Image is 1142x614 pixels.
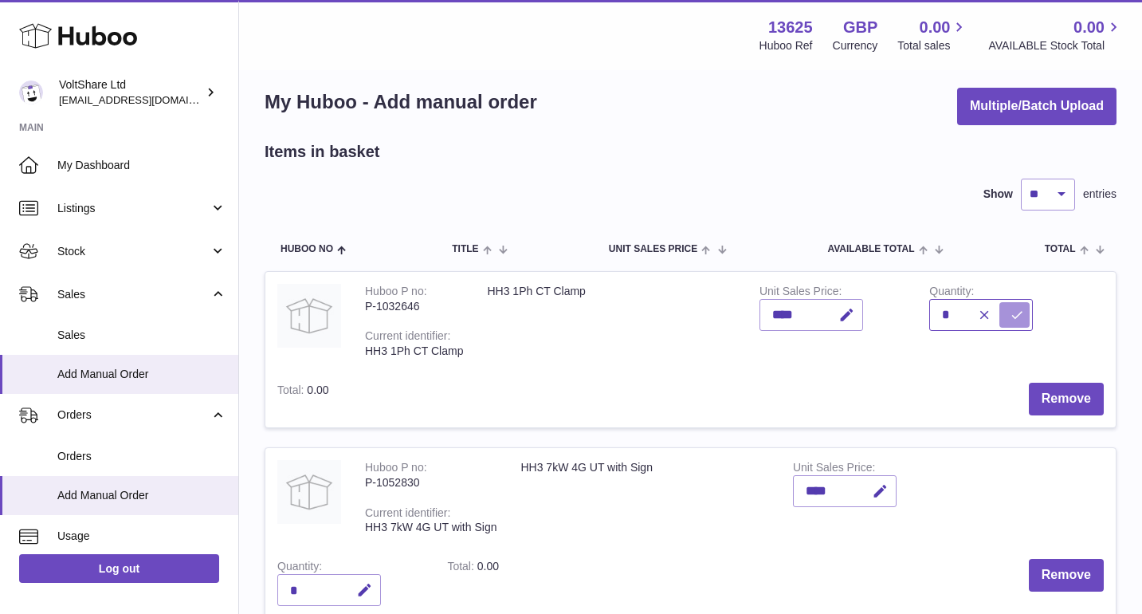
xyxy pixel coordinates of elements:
button: Multiple/Batch Upload [957,88,1116,125]
span: Listings [57,201,210,216]
span: 0.00 [307,384,328,396]
span: Unit Sales Price [609,244,697,254]
span: Sales [57,328,226,343]
div: VoltShare Ltd [59,77,202,108]
td: HH3 7kW 4G UT with Sign [508,448,780,547]
span: My Dashboard [57,158,226,173]
div: P-1052830 [365,475,496,490]
span: 0.00 [1073,17,1105,38]
h1: My Huboo - Add manual order [265,89,537,115]
strong: 13625 [768,17,813,38]
label: Unit Sales Price [793,461,875,478]
span: 0.00 [477,560,499,573]
span: Orders [57,407,210,423]
span: Total sales [897,38,968,53]
span: Stock [57,244,210,259]
span: Orders [57,449,226,464]
span: Title [452,244,478,254]
td: HH3 1Ph CT Clamp [475,272,747,371]
h2: Items in basket [265,141,380,163]
button: Remove [1029,559,1104,592]
label: Show [983,187,1013,202]
span: Total [1045,244,1076,254]
label: Quantity [929,285,974,301]
span: Add Manual Order [57,367,226,382]
img: HH3 1Ph CT Clamp [277,284,341,348]
div: Huboo P no [365,461,427,478]
label: Unit Sales Price [759,285,842,301]
span: AVAILABLE Stock Total [988,38,1123,53]
div: Current identifier [365,329,450,346]
div: Currency [833,38,878,53]
span: Add Manual Order [57,488,226,503]
div: P-1032646 [365,299,463,314]
span: AVAILABLE Total [827,244,914,254]
span: Usage [57,529,226,544]
img: HH3 7kW 4G UT with Sign [277,460,341,524]
div: Huboo Ref [759,38,813,53]
span: Sales [57,287,210,302]
span: entries [1083,187,1116,202]
span: Huboo no [281,244,333,254]
div: Huboo P no [365,285,427,301]
a: 0.00 AVAILABLE Stock Total [988,17,1123,53]
a: Log out [19,554,219,583]
a: 0.00 Total sales [897,17,968,53]
div: Current identifier [365,506,450,523]
label: Total [277,384,307,400]
img: info@voltshare.co.uk [19,81,43,104]
label: Quantity [277,560,322,577]
strong: GBP [843,17,877,38]
span: 0.00 [920,17,951,38]
div: HH3 1Ph CT Clamp [365,344,463,359]
label: Total [447,560,477,577]
button: Remove [1029,383,1104,415]
div: HH3 7kW 4G UT with Sign [365,520,496,535]
span: [EMAIL_ADDRESS][DOMAIN_NAME] [59,93,234,106]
